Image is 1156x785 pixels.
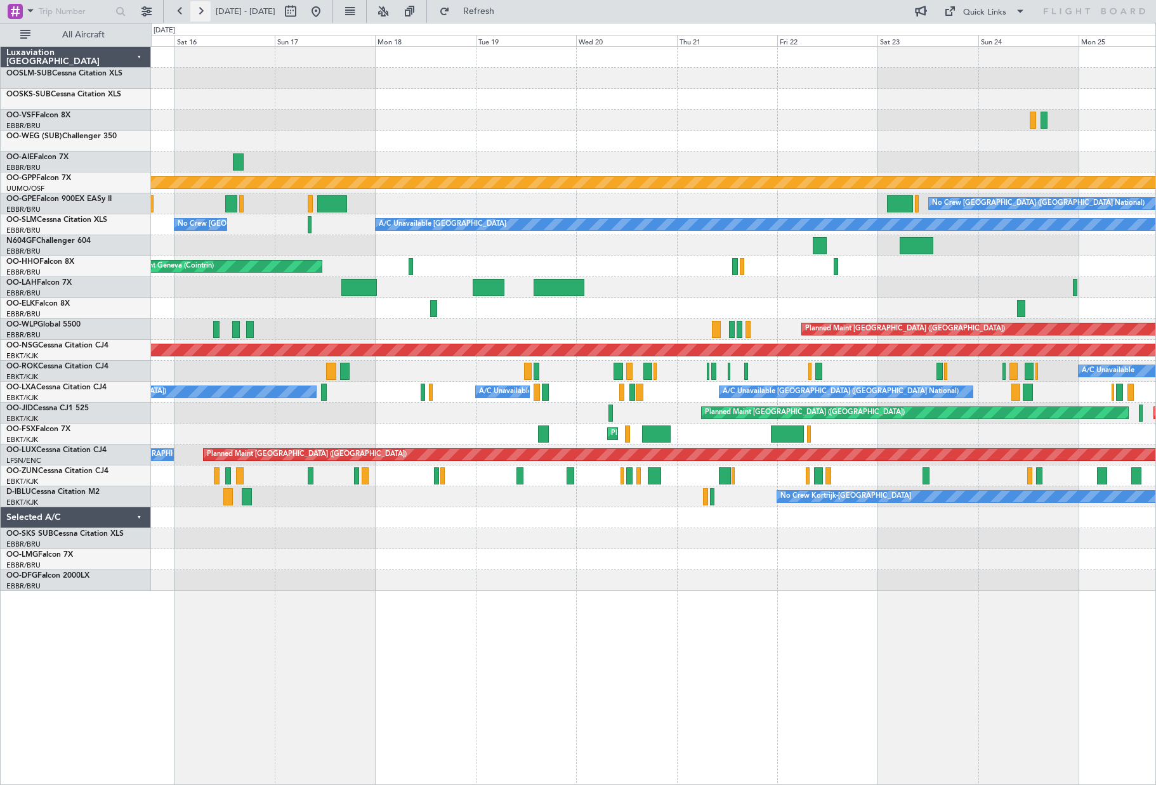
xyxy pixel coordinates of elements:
[6,405,89,412] a: OO-JIDCessna CJ1 525
[275,35,375,46] div: Sun 17
[780,487,911,506] div: No Crew Kortrijk-[GEOGRAPHIC_DATA]
[33,30,134,39] span: All Aircraft
[6,268,41,277] a: EBBR/BRU
[6,488,100,496] a: D-IBLUCessna Citation M2
[938,1,1032,22] button: Quick Links
[6,530,124,538] a: OO-SKS SUBCessna Citation XLS
[6,184,44,193] a: UUMO/OSF
[6,551,73,559] a: OO-LMGFalcon 7X
[6,70,52,77] span: OOSLM-SUB
[6,363,38,370] span: OO-ROK
[6,112,70,119] a: OO-VSFFalcon 8X
[6,488,31,496] span: D-IBLU
[39,2,112,21] input: Trip Number
[6,393,38,403] a: EBKT/KJK
[6,91,121,98] a: OOSKS-SUBCessna Citation XLS
[6,247,41,256] a: EBBR/BRU
[6,551,38,559] span: OO-LMG
[6,309,41,319] a: EBBR/BRU
[6,321,37,328] span: OO-WLP
[119,257,214,276] div: AOG Maint Geneva (Cointrin)
[6,384,36,391] span: OO-LXA
[6,300,70,308] a: OO-ELKFalcon 8X
[6,581,41,591] a: EBBR/BRU
[6,237,36,245] span: N604GF
[6,561,41,570] a: EBBR/BRU
[174,35,275,46] div: Sat 16
[6,467,108,475] a: OO-ZUNCessna Citation CJ4
[677,35,777,46] div: Thu 21
[705,403,905,422] div: Planned Maint [GEOGRAPHIC_DATA] ([GEOGRAPHIC_DATA])
[479,382,715,401] div: A/C Unavailable [GEOGRAPHIC_DATA] ([GEOGRAPHIC_DATA] National)
[6,351,38,361] a: EBKT/KJK
[1082,361,1134,380] div: A/C Unavailable
[6,279,37,287] span: OO-LAH
[6,414,38,424] a: EBKT/KJK
[6,530,53,538] span: OO-SKS SUB
[452,7,506,16] span: Refresh
[154,25,175,36] div: [DATE]
[6,289,41,298] a: EBBR/BRU
[6,133,117,140] a: OO-WEG (SUB)Challenger 350
[6,330,41,340] a: EBBR/BRU
[379,215,506,234] div: A/C Unavailable [GEOGRAPHIC_DATA]
[6,195,112,203] a: OO-GPEFalcon 900EX EASy II
[6,446,36,454] span: OO-LUX
[6,216,107,224] a: OO-SLMCessna Citation XLS
[777,35,877,46] div: Fri 22
[6,456,41,465] a: LFSN/ENC
[6,446,107,454] a: OO-LUXCessna Citation CJ4
[6,91,51,98] span: OOSKS-SUB
[6,174,71,182] a: OO-GPPFalcon 7X
[6,205,41,214] a: EBBR/BRU
[6,237,91,245] a: N604GFChallenger 604
[963,6,1006,19] div: Quick Links
[6,258,39,266] span: OO-HHO
[6,498,38,507] a: EBKT/KJK
[6,363,108,370] a: OO-ROKCessna Citation CJ4
[932,194,1145,213] div: No Crew [GEOGRAPHIC_DATA] ([GEOGRAPHIC_DATA] National)
[576,35,676,46] div: Wed 20
[6,405,33,412] span: OO-JID
[978,35,1079,46] div: Sun 24
[6,384,107,391] a: OO-LXACessna Citation CJ4
[6,216,37,224] span: OO-SLM
[6,226,41,235] a: EBBR/BRU
[178,215,390,234] div: No Crew [GEOGRAPHIC_DATA] ([GEOGRAPHIC_DATA] National)
[14,25,138,45] button: All Aircraft
[6,258,74,266] a: OO-HHOFalcon 8X
[6,342,38,349] span: OO-NSG
[375,35,475,46] div: Mon 18
[6,153,34,161] span: OO-AIE
[216,6,275,17] span: [DATE] - [DATE]
[6,121,41,131] a: EBBR/BRU
[6,572,37,580] span: OO-DFG
[6,300,35,308] span: OO-ELK
[476,35,576,46] div: Tue 19
[6,540,41,549] a: EBBR/BRU
[6,133,62,140] span: OO-WEG (SUB)
[6,425,70,433] a: OO-FSXFalcon 7X
[6,153,69,161] a: OO-AIEFalcon 7X
[6,279,72,287] a: OO-LAHFalcon 7X
[805,320,1005,339] div: Planned Maint [GEOGRAPHIC_DATA] ([GEOGRAPHIC_DATA])
[6,342,108,349] a: OO-NSGCessna Citation CJ4
[6,112,36,119] span: OO-VSF
[6,477,38,486] a: EBKT/KJK
[6,174,36,182] span: OO-GPP
[6,467,38,475] span: OO-ZUN
[877,35,978,46] div: Sat 23
[723,382,959,401] div: A/C Unavailable [GEOGRAPHIC_DATA] ([GEOGRAPHIC_DATA] National)
[6,372,38,382] a: EBKT/KJK
[6,572,89,580] a: OO-DFGFalcon 2000LX
[6,435,38,444] a: EBKT/KJK
[6,321,81,328] a: OO-WLPGlobal 5500
[611,424,759,443] div: Planned Maint Kortrijk-[GEOGRAPHIC_DATA]
[6,195,36,203] span: OO-GPE
[207,445,407,464] div: Planned Maint [GEOGRAPHIC_DATA] ([GEOGRAPHIC_DATA])
[6,425,36,433] span: OO-FSX
[6,70,122,77] a: OOSLM-SUBCessna Citation XLS
[6,163,41,172] a: EBBR/BRU
[433,1,509,22] button: Refresh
